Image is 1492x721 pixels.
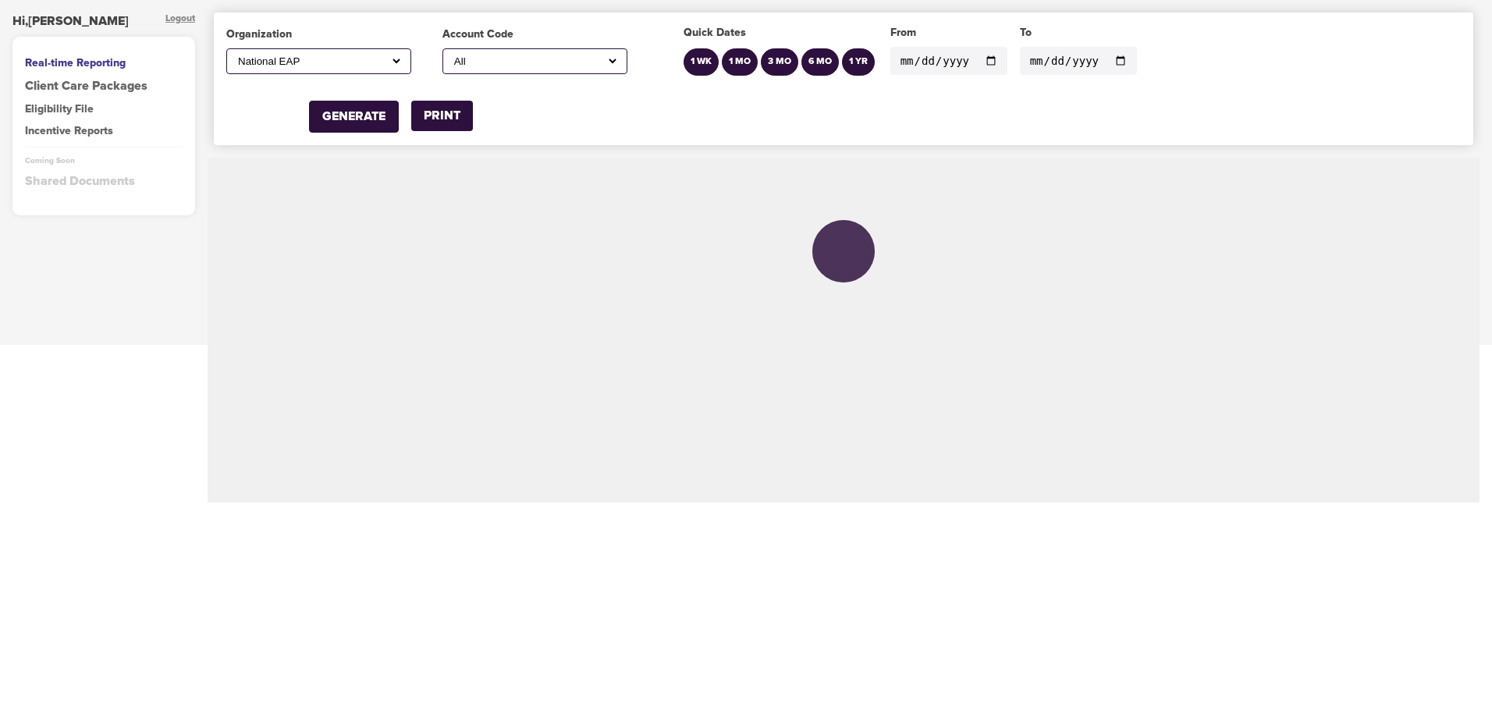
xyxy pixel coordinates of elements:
div: Account Code [442,27,627,42]
button: 3 MO [761,48,798,76]
div: Hi, [PERSON_NAME] [12,12,129,30]
div: Real-time Reporting [25,55,183,71]
div: Coming Soon [25,155,183,166]
div: Shared Documents [25,172,183,190]
div: Eligibility File [25,101,183,117]
div: 1 WK [691,55,712,69]
div: 1 YR [849,55,868,69]
div: To [1020,25,1137,41]
button: PRINT [411,101,473,131]
div: 3 MO [768,55,791,69]
div: Logout [165,12,195,30]
div: Incentive Reports [25,123,183,139]
button: 6 MO [801,48,839,76]
button: GENERATE [309,101,399,133]
button: 1 YR [842,48,875,76]
div: Quick Dates [684,25,878,41]
div: From [890,25,1007,41]
a: Client Care Packages [25,77,183,95]
div: PRINT [424,107,460,125]
div: 6 MO [808,55,832,69]
button: 1 WK [684,48,719,76]
div: Organization [226,27,411,42]
button: 1 MO [722,48,758,76]
div: 1 MO [729,55,751,69]
div: GENERATE [322,108,385,126]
